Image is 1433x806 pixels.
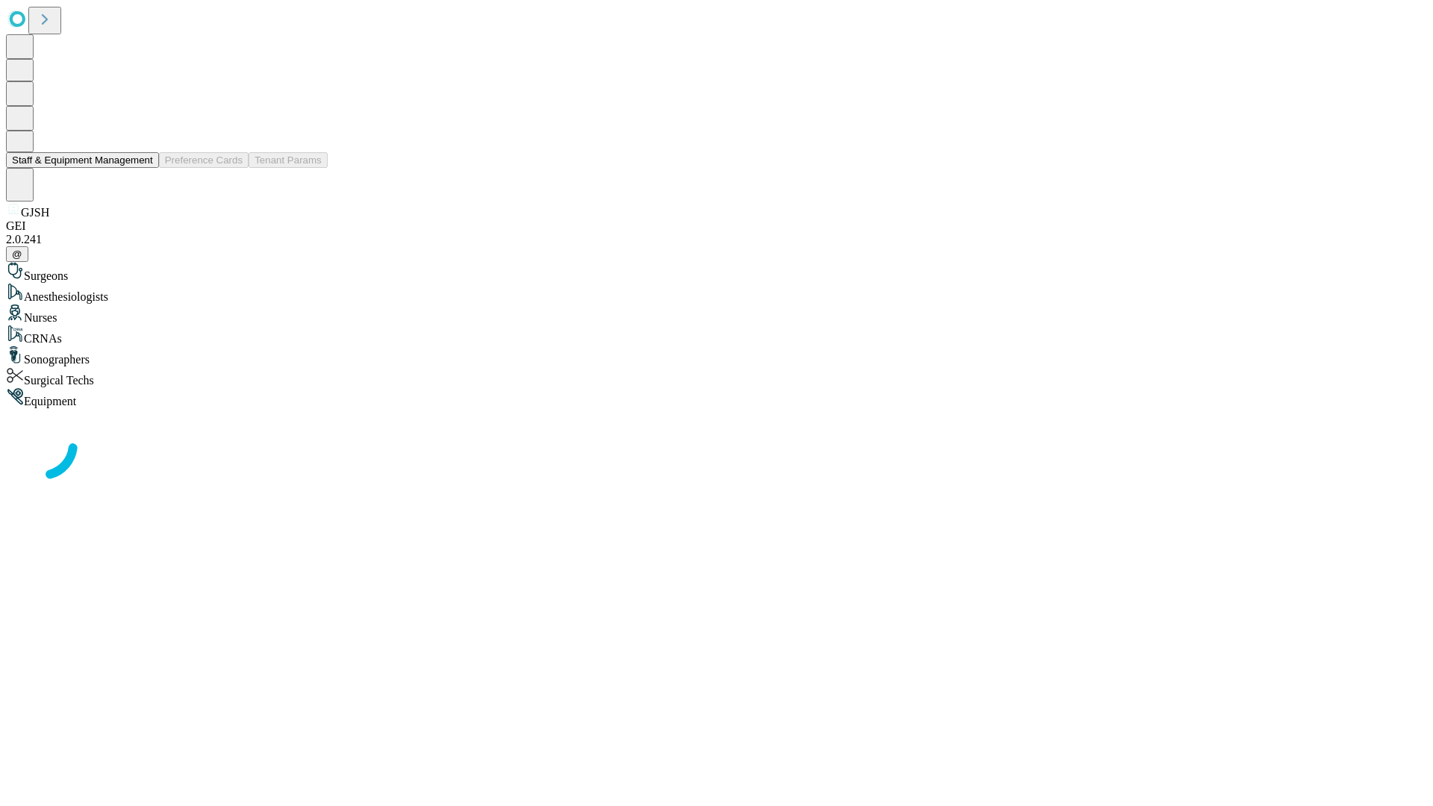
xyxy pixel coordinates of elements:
[6,219,1427,233] div: GEI
[6,262,1427,283] div: Surgeons
[249,152,328,168] button: Tenant Params
[6,304,1427,325] div: Nurses
[6,366,1427,387] div: Surgical Techs
[6,283,1427,304] div: Anesthesiologists
[6,246,28,262] button: @
[12,249,22,260] span: @
[6,233,1427,246] div: 2.0.241
[159,152,249,168] button: Preference Cards
[6,387,1427,408] div: Equipment
[6,152,159,168] button: Staff & Equipment Management
[6,325,1427,346] div: CRNAs
[21,206,49,219] span: GJSH
[6,346,1427,366] div: Sonographers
